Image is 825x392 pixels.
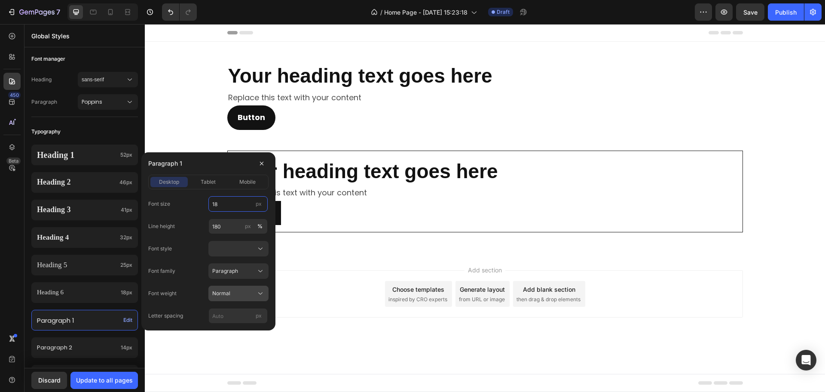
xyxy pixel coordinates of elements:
[372,272,436,279] span: then drag & drop elements
[256,201,262,207] span: px
[123,316,132,324] span: Edit
[148,312,183,320] label: Letter spacing
[121,289,132,296] span: 18px
[256,312,262,319] span: px
[208,219,268,234] input: px%
[38,376,61,385] div: Discard
[245,222,251,230] div: px
[775,8,797,17] div: Publish
[378,261,431,270] div: Add blank section
[37,177,116,187] p: Heading 2
[37,149,117,161] p: Heading 1
[70,372,138,389] button: Update to all pages
[159,178,179,186] span: desktop
[380,8,382,17] span: /
[31,76,78,83] span: Heading
[208,263,269,279] button: Paragraph
[243,221,253,231] button: %
[148,222,175,230] label: Line height
[255,221,265,231] button: px
[239,178,256,186] span: mobile
[148,267,175,275] label: Font family
[37,343,117,352] p: Paragraph 2
[148,245,172,253] label: Font style
[162,3,197,21] div: Undo/Redo
[244,272,302,279] span: inspired by CRO experts
[208,196,268,212] input: px
[384,8,467,17] span: Home Page - [DATE] 15:23:18
[208,286,269,301] button: Normal
[37,288,117,297] p: Heading 6
[201,178,216,186] span: tablet
[3,3,64,21] button: 7
[37,233,116,242] p: Heading 4
[145,24,825,392] iframe: Design area
[119,179,132,186] span: 46px
[78,94,138,110] button: Poppins
[247,261,299,270] div: Choose templates
[121,344,132,352] span: 14px
[315,261,360,270] div: Generate layout
[743,9,758,16] span: Save
[257,222,263,230] div: %
[212,267,238,275] span: Paragraph
[768,3,804,21] button: Publish
[31,54,65,64] span: Font manager
[120,151,132,159] span: 52px
[120,234,132,241] span: 32px
[37,260,117,270] p: Heading 5
[121,206,132,214] span: 41px
[6,157,21,164] div: Beta
[148,158,182,169] span: Paragraph 1
[31,372,67,389] button: Discard
[31,31,138,40] p: Global Styles
[314,272,360,279] span: from URL or image
[78,72,138,87] button: sans-serif
[76,376,133,385] div: Update to all pages
[796,350,816,370] div: Open Intercom Messenger
[37,315,120,326] p: Paragraph 1
[31,127,61,137] span: Typography
[212,290,230,297] span: Normal
[320,241,361,250] span: Add section
[148,290,177,297] label: Font weight
[736,3,764,21] button: Save
[148,200,170,208] label: Font size
[120,261,132,269] span: 25px
[82,76,125,83] span: sans-serif
[8,92,21,99] div: 450
[56,7,60,17] p: 7
[208,308,268,324] input: px
[82,98,125,106] span: Poppins
[497,8,510,16] span: Draft
[31,98,78,106] span: Paragraph
[37,205,117,215] p: Heading 3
